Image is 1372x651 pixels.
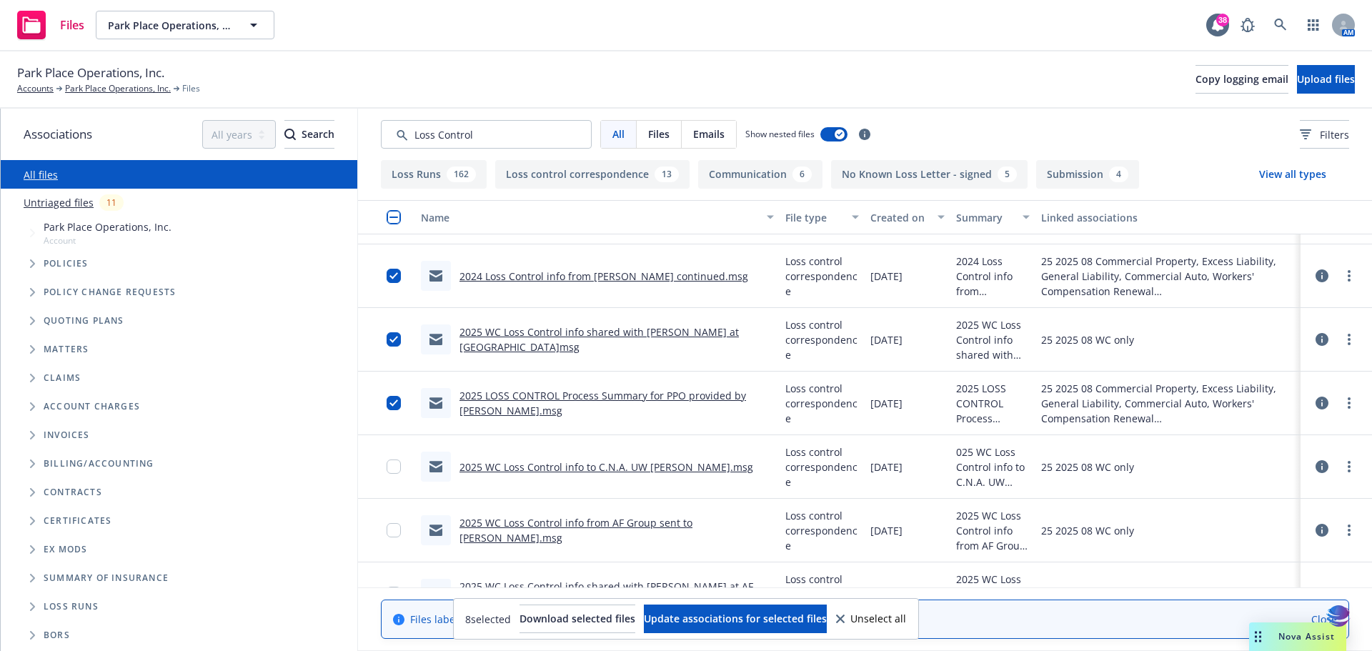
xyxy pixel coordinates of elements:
[1,449,357,650] div: Folder Tree Example
[865,200,950,234] button: Created on
[60,19,84,31] span: Files
[693,126,725,141] span: Emails
[65,82,171,95] a: Park Place Operations, Inc.
[792,167,812,182] div: 6
[780,200,865,234] button: File type
[956,444,1030,490] span: 025 WC Loss Control info to C.N.A. UW [PERSON_NAME]
[644,605,827,633] button: Update associations for selected files
[1041,332,1134,347] div: 25 2025 08 WC only
[17,64,164,82] span: Park Place Operations, Inc.
[387,396,401,410] input: Toggle Row Selected
[520,605,635,633] button: Download selected files
[831,160,1028,189] button: No Known Loss Letter - signed
[648,126,670,141] span: Files
[182,82,200,95] span: Files
[870,332,903,347] span: [DATE]
[1300,127,1349,142] span: Filters
[465,612,511,627] span: 8 selected
[99,194,124,211] div: 11
[108,18,232,33] span: Park Place Operations, Inc.
[459,389,746,417] a: 2025 LOSS CONTROL Process Summary for PPO provided by [PERSON_NAME].msg
[956,508,1030,553] span: 2025 WC Loss Control info from AF Group sent to [PERSON_NAME]
[1233,11,1262,39] a: Report a Bug
[785,210,844,225] div: File type
[745,128,815,140] span: Show nested files
[410,612,710,627] span: Files labeled as "Auto ID card" are hidden.
[1041,587,1134,602] div: 25 2025 08 WC only
[1249,622,1346,651] button: Nova Assist
[1041,523,1134,538] div: 25 2025 08 WC only
[1300,120,1349,149] button: Filters
[495,160,690,189] button: Loss control correspondence
[870,396,903,411] span: [DATE]
[850,614,906,624] span: Unselect all
[96,11,274,39] button: Park Place Operations, Inc.
[520,612,635,625] span: Download selected files
[44,517,111,525] span: Certificates
[459,325,739,354] a: 2025 WC Loss Control info shared with [PERSON_NAME] at [GEOGRAPHIC_DATA]msg
[870,587,903,602] span: [DATE]
[44,545,87,554] span: Ex Mods
[870,210,929,225] div: Created on
[1109,167,1128,182] div: 4
[870,269,903,284] span: [DATE]
[1266,11,1295,39] a: Search
[998,167,1017,182] div: 5
[459,269,748,283] a: 2024 Loss Control info from [PERSON_NAME] continued.msg
[1216,14,1229,26] div: 38
[956,254,1030,299] span: 2024 Loss Control info from [PERSON_NAME] continued
[44,459,154,468] span: Billing/Accounting
[44,317,124,325] span: Quoting plans
[11,5,90,45] a: Files
[1297,72,1355,86] span: Upload files
[612,126,625,141] span: All
[1036,160,1139,189] button: Submission
[387,210,401,224] input: Select all
[44,234,171,247] span: Account
[1341,267,1358,284] a: more
[1,217,357,449] div: Tree Example
[459,460,753,474] a: 2025 WC Loss Control info to C.N.A. UW [PERSON_NAME].msg
[1341,394,1358,412] a: more
[284,121,334,148] div: Search
[785,444,860,490] span: Loss control correspondence
[381,120,592,149] input: Search by keyword...
[387,332,401,347] input: Toggle Row Selected
[44,288,176,297] span: Policy change requests
[1341,331,1358,348] a: more
[44,374,81,382] span: Claims
[1320,127,1349,142] span: Filters
[44,602,99,611] span: Loss Runs
[870,459,903,474] span: [DATE]
[1041,381,1295,426] div: 25 2025 08 Commercial Property, Excess Liability, General Liability, Commercial Auto, Workers' Co...
[447,167,476,182] div: 162
[1299,11,1328,39] a: Switch app
[870,523,903,538] span: [DATE]
[655,167,679,182] div: 13
[1341,458,1358,475] a: more
[1326,603,1351,630] img: svg+xml;base64,PHN2ZyB3aWR0aD0iMzQiIGhlaWdodD0iMzQiIHZpZXdCb3g9IjAgMCAzNCAzNCIgZmlsbD0ibm9uZSIgeG...
[44,345,89,354] span: Matters
[956,572,1030,617] span: 2025 WC Loss Control info shared with [PERSON_NAME] at AF Group (3cu)
[44,488,102,497] span: Contracts
[44,219,171,234] span: Park Place Operations, Inc.
[421,210,758,225] div: Name
[956,381,1030,426] span: 2025 LOSS CONTROL Process Summary for PPO provided by [PERSON_NAME]
[1195,72,1288,86] span: Copy logging email
[17,82,54,95] a: Accounts
[785,381,860,426] span: Loss control correspondence
[24,195,94,210] a: Untriaged files
[415,200,780,234] button: Name
[44,431,90,439] span: Invoices
[284,120,334,149] button: SearchSearch
[381,160,487,189] button: Loss Runs
[1041,459,1134,474] div: 25 2025 08 WC only
[1278,630,1335,642] span: Nova Assist
[387,523,401,537] input: Toggle Row Selected
[284,129,296,140] svg: Search
[785,508,860,553] span: Loss control correspondence
[785,254,860,299] span: Loss control correspondence
[835,605,907,633] button: Unselect all
[1297,65,1355,94] button: Upload files
[956,317,1030,362] span: 2025 WC Loss Control info shared with [PERSON_NAME] at [GEOGRAPHIC_DATA]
